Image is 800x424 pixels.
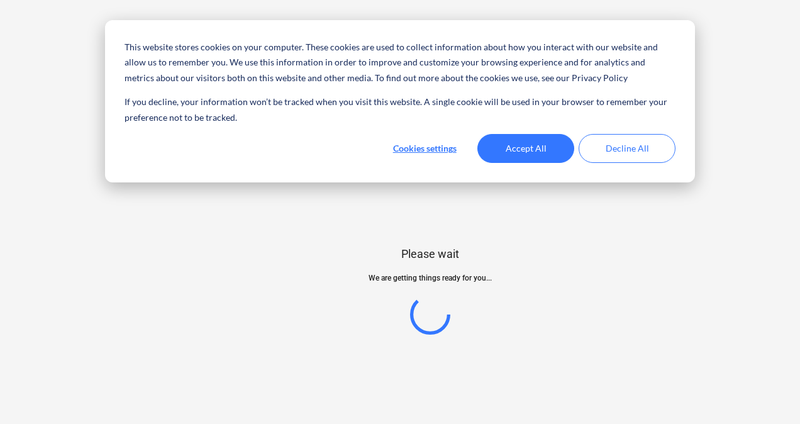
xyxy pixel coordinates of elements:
p: We are getting things ready for you... [369,272,492,285]
button: Cookies settings [376,134,473,163]
p: If you decline, your information won’t be tracked when you visit this website. A single cookie wi... [125,94,675,125]
div: Cookie banner [105,20,695,182]
p: Please wait [401,247,459,262]
button: Decline All [579,134,675,163]
button: Accept All [477,134,574,163]
p: This website stores cookies on your computer. These cookies are used to collect information about... [125,40,675,86]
